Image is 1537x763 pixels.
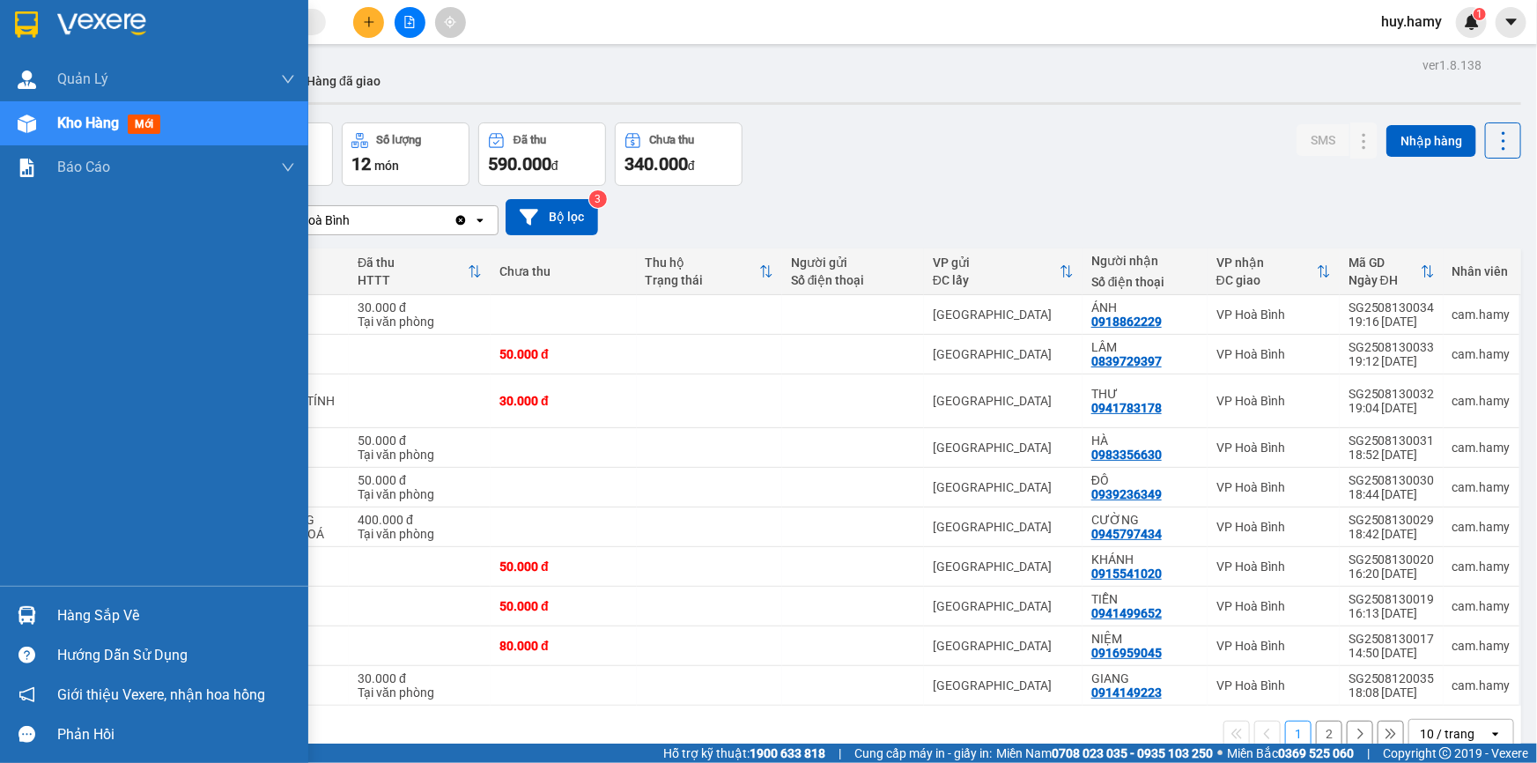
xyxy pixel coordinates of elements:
[358,300,482,315] div: 30.000 đ
[924,248,1083,295] th: Toggle SortBy
[1216,678,1331,693] div: VP Hoà Bình
[646,256,759,270] div: Thu hộ
[358,315,482,329] div: Tại văn phòng
[1091,254,1199,268] div: Người nhận
[1216,441,1331,455] div: VP Hoà Bình
[1297,124,1349,156] button: SMS
[1091,401,1162,415] div: 0941783178
[1349,300,1435,315] div: SG2508130034
[1216,273,1317,287] div: ĐC giao
[57,684,265,706] span: Giới thiệu Vexere, nhận hoa hồng
[514,134,546,146] div: Đã thu
[1367,744,1370,763] span: |
[454,213,468,227] svg: Clear value
[650,134,695,146] div: Chưa thu
[57,156,110,178] span: Báo cáo
[281,211,350,229] div: VP Hoà Bình
[1278,746,1354,760] strong: 0369 525 060
[791,256,915,270] div: Người gửi
[1349,315,1435,329] div: 19:16 [DATE]
[1474,8,1486,20] sup: 1
[933,559,1074,574] div: [GEOGRAPHIC_DATA]
[349,248,491,295] th: Toggle SortBy
[1422,56,1482,75] div: ver 1.8.138
[1420,725,1474,743] div: 10 / trang
[18,159,36,177] img: solution-icon
[128,115,160,134] span: mới
[791,273,915,287] div: Số điện thoại
[1091,606,1162,620] div: 0941499652
[1349,671,1435,685] div: SG2508120035
[1452,559,1511,574] div: cam.hamy
[281,160,295,174] span: down
[292,60,395,102] button: Hàng đã giao
[1349,433,1435,448] div: SG2508130031
[499,559,627,574] div: 50.000 đ
[1464,14,1480,30] img: icon-new-feature
[353,7,384,38] button: plus
[499,347,627,361] div: 50.000 đ
[996,744,1213,763] span: Miền Nam
[750,746,825,760] strong: 1900 633 818
[1349,473,1435,487] div: SG2508130030
[1091,487,1162,501] div: 0939236349
[663,744,825,763] span: Hỗ trợ kỹ thuật:
[1504,14,1519,30] span: caret-down
[1349,273,1421,287] div: Ngày ĐH
[1349,552,1435,567] div: SG2508130020
[403,16,416,28] span: file-add
[1349,592,1435,606] div: SG2508130019
[1091,473,1199,487] div: ĐÔ
[499,394,627,408] div: 30.000 đ
[933,599,1074,613] div: [GEOGRAPHIC_DATA]
[551,159,558,173] span: đ
[358,256,468,270] div: Đã thu
[499,264,627,278] div: Chưa thu
[1489,727,1503,741] svg: open
[615,122,743,186] button: Chưa thu340.000đ
[933,307,1074,322] div: [GEOGRAPHIC_DATA]
[933,639,1074,653] div: [GEOGRAPHIC_DATA]
[1349,567,1435,581] div: 16:20 [DATE]
[1091,387,1199,401] div: THƯ
[839,744,841,763] span: |
[358,273,468,287] div: HTTT
[18,606,36,625] img: warehouse-icon
[1349,632,1435,646] div: SG2508130017
[1349,646,1435,660] div: 14:50 [DATE]
[444,16,456,28] span: aim
[1091,671,1199,685] div: GIANG
[1091,354,1162,368] div: 0839729397
[589,190,607,208] sup: 3
[351,153,371,174] span: 12
[351,211,353,229] input: Selected VP Hoà Bình.
[358,513,482,527] div: 400.000 đ
[1349,487,1435,501] div: 18:44 [DATE]
[1452,307,1511,322] div: cam.hamy
[688,159,695,173] span: đ
[624,153,688,174] span: 340.000
[18,686,35,703] span: notification
[933,520,1074,534] div: [GEOGRAPHIC_DATA]
[363,16,375,28] span: plus
[1216,480,1331,494] div: VP Hoà Bình
[1349,401,1435,415] div: 19:04 [DATE]
[1349,448,1435,462] div: 18:52 [DATE]
[57,722,295,748] div: Phản hồi
[377,134,422,146] div: Số lượng
[1452,678,1511,693] div: cam.hamy
[637,248,782,295] th: Toggle SortBy
[1216,520,1331,534] div: VP Hoà Bình
[1439,747,1452,759] span: copyright
[1091,315,1162,329] div: 0918862229
[57,603,295,629] div: Hàng sắp về
[1349,256,1421,270] div: Mã GD
[854,744,992,763] span: Cung cấp máy in - giấy in:
[281,72,295,86] span: down
[646,273,759,287] div: Trạng thái
[1452,599,1511,613] div: cam.hamy
[933,256,1060,270] div: VP gửi
[499,599,627,613] div: 50.000 đ
[374,159,399,173] span: món
[1091,567,1162,581] div: 0915541020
